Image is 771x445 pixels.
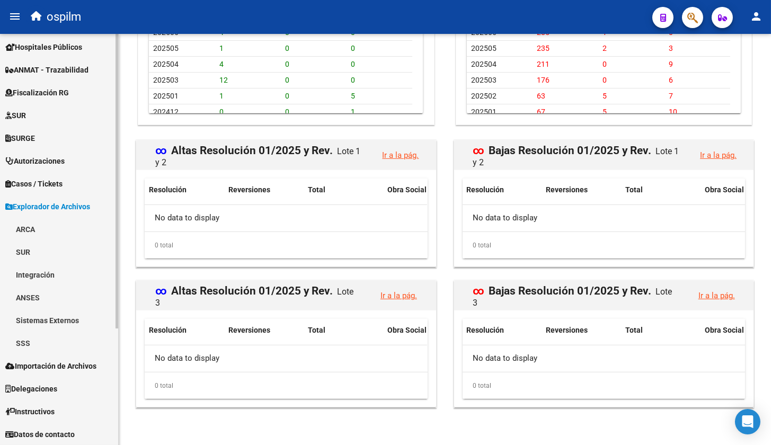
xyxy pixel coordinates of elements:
[698,291,735,300] a: Ir a la pág.
[285,44,289,52] span: 0
[5,87,69,99] span: Fiscalización RG
[155,137,365,167] mat-card-title: Altas Resolución 01/2025 y Rev.
[463,345,745,372] div: No data to display
[285,92,289,100] span: 0
[387,326,451,334] span: Obra Social Origen
[467,185,504,194] span: Resolución
[145,232,428,259] div: 0 total
[382,150,419,160] a: Ir a la pág.
[537,76,550,84] span: 176
[380,291,417,300] a: Ir a la pág.
[471,60,497,68] span: 202504
[463,205,745,232] div: No data to display
[219,60,224,68] span: 4
[219,44,224,52] span: 1
[602,60,607,68] span: 0
[471,76,497,84] span: 202503
[285,108,289,116] span: 0
[308,185,325,194] span: Total
[537,92,545,100] span: 63
[471,108,497,116] span: 202501
[5,383,57,395] span: Delegaciones
[669,60,673,68] span: 9
[463,179,542,201] datatable-header-cell: Resolución
[228,185,270,194] span: Reversiones
[153,108,179,116] span: 202412
[285,76,289,84] span: 0
[467,326,504,334] span: Resolución
[471,44,497,52] span: 202505
[622,319,701,342] datatable-header-cell: Total
[145,205,427,232] div: No data to display
[690,286,743,305] button: Ir a la pág.
[285,60,289,68] span: 0
[374,145,425,165] button: Ir a la pág.
[546,185,588,194] span: Reversiones
[351,76,355,84] span: 0
[224,319,304,342] datatable-header-cell: Reversiones
[669,108,677,116] span: 10
[351,44,355,52] span: 0
[351,60,355,68] span: 0
[155,144,167,157] span: ∞
[372,286,426,305] button: Ir a la pág.
[308,326,325,334] span: Total
[145,372,428,399] div: 0 total
[669,44,673,52] span: 3
[537,44,550,52] span: 235
[219,76,228,84] span: 12
[700,150,737,160] a: Ir a la pág.
[473,284,485,297] span: ∞
[626,326,643,334] span: Total
[224,179,304,201] datatable-header-cell: Reversiones
[602,44,607,52] span: 2
[351,108,355,116] span: 1
[546,326,588,334] span: Reversiones
[463,372,746,399] div: 0 total
[735,409,760,434] div: Open Intercom Messenger
[304,319,383,342] datatable-header-cell: Total
[47,5,81,29] span: ospilm
[669,92,673,100] span: 7
[149,185,187,194] span: Resolución
[228,326,270,334] span: Reversiones
[8,10,21,23] mat-icon: menu
[542,179,622,201] datatable-header-cell: Reversiones
[473,137,684,167] mat-card-title: Bajas Resolución 01/2025 y Rev.
[5,429,75,440] span: Datos de contacto
[463,232,746,259] div: 0 total
[5,110,26,121] span: SUR
[155,284,167,297] span: ∞
[669,76,673,84] span: 6
[145,319,224,342] datatable-header-cell: Resolución
[542,319,622,342] datatable-header-cell: Reversiones
[387,185,451,194] span: Obra Social Origen
[626,185,643,194] span: Total
[5,201,90,212] span: Explorador de Archivos
[219,92,224,100] span: 1
[153,92,179,100] span: 202501
[153,76,179,84] span: 202503
[5,132,35,144] span: SURGE
[351,92,355,100] span: 5
[5,41,82,53] span: Hospitales Públicos
[692,145,743,165] button: Ir a la pág.
[149,326,187,334] span: Resolución
[537,60,550,68] span: 211
[602,76,607,84] span: 0
[602,108,607,116] span: 5
[383,179,463,201] datatable-header-cell: Obra Social Origen
[219,108,224,116] span: 0
[471,92,497,100] span: 202502
[750,10,763,23] mat-icon: person
[5,64,88,76] span: ANMAT - Trazabilidad
[304,179,383,201] datatable-header-cell: Total
[5,406,55,417] span: Instructivos
[5,360,96,372] span: Importación de Archivos
[153,60,179,68] span: 202504
[145,345,427,372] div: No data to display
[155,277,364,308] mat-card-title: Altas Resolución 01/2025 y Rev.
[622,179,701,201] datatable-header-cell: Total
[463,319,542,342] datatable-header-cell: Resolución
[153,44,179,52] span: 202505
